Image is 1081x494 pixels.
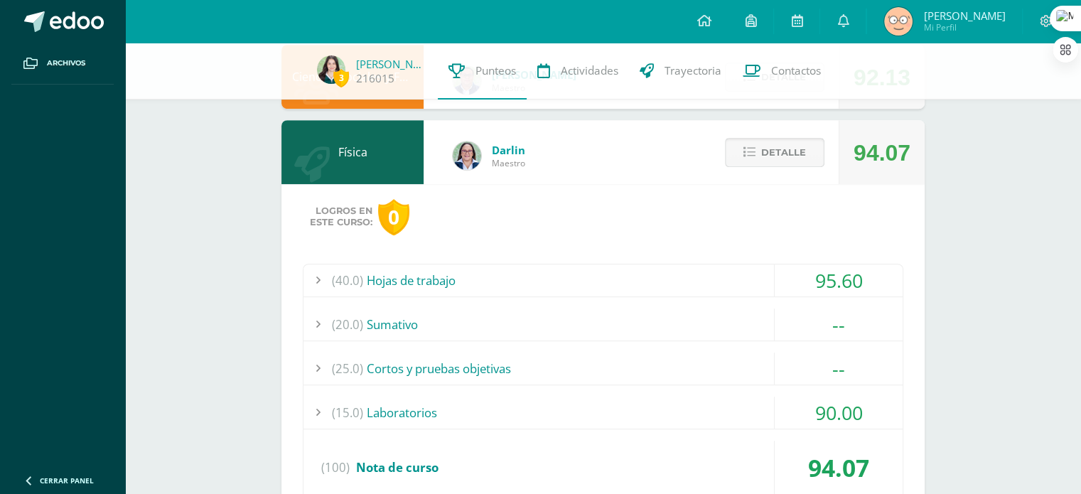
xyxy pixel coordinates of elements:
[303,353,903,385] div: Cortos y pruebas objetivas
[725,138,824,167] button: Detalle
[356,57,427,71] a: [PERSON_NAME]
[923,21,1005,33] span: Mi Perfil
[561,63,618,78] span: Actividades
[356,459,439,476] span: Nota de curso
[775,353,903,385] div: --
[40,476,94,485] span: Cerrar panel
[665,63,721,78] span: Trayectoria
[378,199,409,235] div: 0
[438,43,527,100] a: Punteos
[333,69,349,87] span: 3
[775,308,903,340] div: --
[527,43,629,100] a: Actividades
[884,7,913,36] img: 1a8e710f44a0a7f643d7a96b21ec3aa4.png
[492,157,525,169] span: Maestro
[11,43,114,85] a: Archivos
[303,264,903,296] div: Hojas de trabajo
[356,71,394,86] a: 216015
[629,43,732,100] a: Trayectoria
[332,264,363,296] span: (40.0)
[281,120,424,184] div: Física
[775,264,903,296] div: 95.60
[332,308,363,340] span: (20.0)
[303,308,903,340] div: Sumativo
[303,397,903,429] div: Laboratorios
[492,143,525,157] span: Darlin
[332,397,363,429] span: (15.0)
[854,121,910,185] div: 94.07
[47,58,85,69] span: Archivos
[732,43,832,100] a: Contactos
[475,63,516,78] span: Punteos
[771,63,821,78] span: Contactos
[775,397,903,429] div: 90.00
[453,141,481,170] img: 571966f00f586896050bf2f129d9ef0a.png
[317,55,345,84] img: a8c8a8afd4935d5c74b7f82ac1e75ad7.png
[761,139,806,166] span: Detalle
[923,9,1005,23] span: [PERSON_NAME]
[310,205,372,228] span: Logros en este curso:
[332,353,363,385] span: (25.0)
